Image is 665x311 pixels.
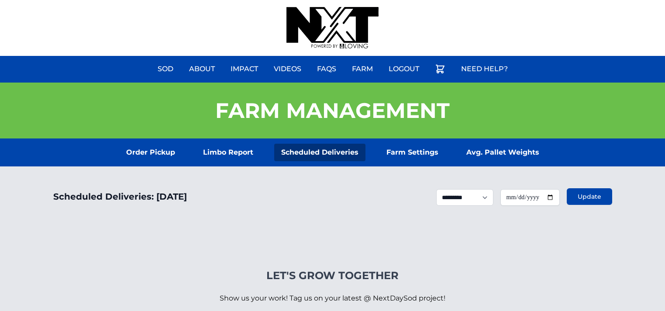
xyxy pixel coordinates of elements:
[196,144,260,161] a: Limbo Report
[379,144,445,161] a: Farm Settings
[286,7,378,49] img: nextdaysod.com Logo
[225,59,263,79] a: Impact
[347,59,378,79] a: Farm
[274,144,365,161] a: Scheduled Deliveries
[152,59,179,79] a: Sod
[383,59,424,79] a: Logout
[269,59,307,79] a: Videos
[567,188,612,205] button: Update
[119,144,182,161] a: Order Pickup
[459,144,546,161] a: Avg. Pallet Weights
[456,59,513,79] a: Need Help?
[312,59,341,79] a: FAQs
[215,100,450,121] h1: Farm Management
[53,190,187,203] h1: Scheduled Deliveries: [DATE]
[184,59,220,79] a: About
[578,192,601,201] span: Update
[220,269,445,283] h4: Let's Grow Together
